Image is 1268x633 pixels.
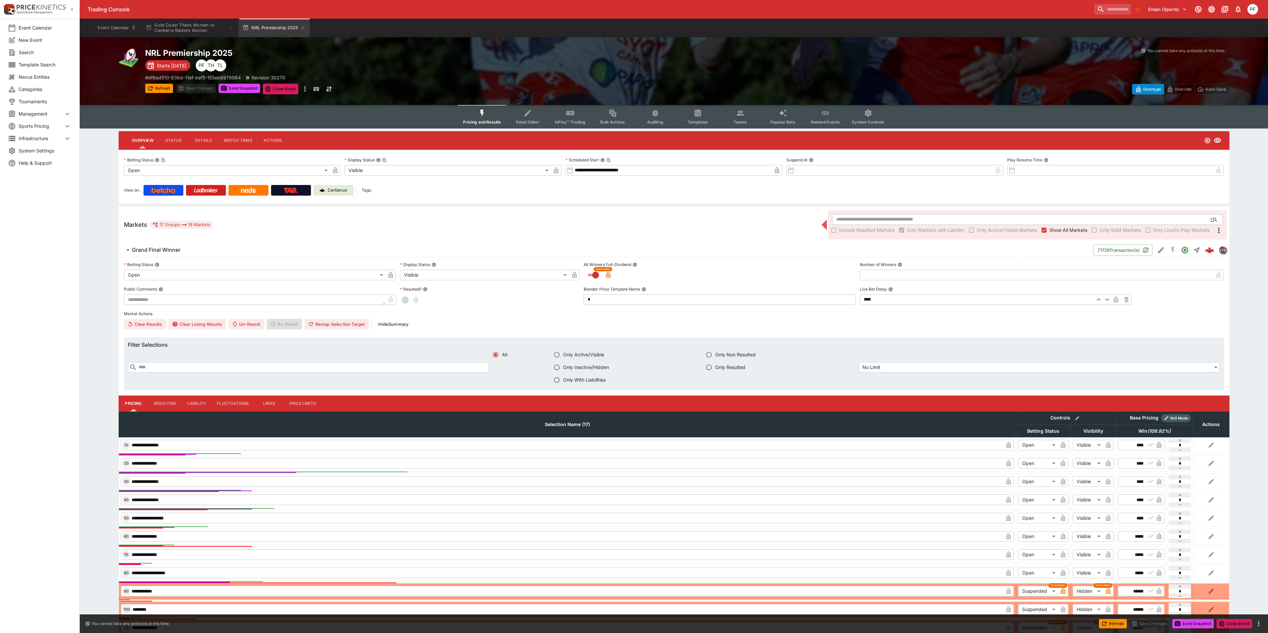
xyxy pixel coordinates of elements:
div: Open [1018,568,1058,578]
button: Fluctuations [212,396,254,411]
p: You cannot take any action(s) at this time. [92,621,170,627]
div: Hidden [1073,604,1103,615]
svg: Open [1181,246,1189,254]
div: No Limit [858,362,1220,373]
span: Sports Pricing [19,123,63,130]
button: No Bookmarks [1132,4,1143,15]
div: Hidden [1073,586,1103,596]
button: Match Times [219,133,258,148]
span: 70 [123,552,130,557]
div: Open [1018,549,1058,560]
p: Cerberus [328,187,347,194]
div: Suspended [1018,604,1058,615]
span: Popular Bets [770,120,795,125]
span: Help & Support [19,159,71,166]
button: Suspend At [809,158,814,162]
span: System Settings [19,147,71,154]
span: Templates [688,120,708,125]
div: Open [124,165,330,176]
span: Related Events [811,120,840,125]
button: Grand Final Winner [119,243,1094,257]
span: Event Calendar [19,24,71,31]
button: Un-Result [229,319,264,329]
button: Resulted? [423,287,428,292]
label: Tags: [362,185,372,196]
span: Re-Result [267,319,302,329]
span: Nexus Entities [19,73,71,80]
div: Visible [1073,513,1103,523]
p: Number of Winners [860,262,896,267]
span: 20 [123,461,130,466]
a: 62c355e1-3aee-43b5-9e98-981e4452ad3c [1203,243,1216,257]
label: Market Actions [124,309,1224,319]
p: Starts [DATE] [157,62,186,69]
th: Controls [1016,411,1116,424]
span: Template Search [19,61,71,68]
img: Sportsbook Management [17,11,52,14]
button: Event Calendar [94,19,140,37]
button: Overview [127,133,159,148]
div: Todd Henderson [205,59,217,71]
button: SGM Disabled [1167,244,1179,256]
div: 62c355e1-3aee-43b5-9e98-981e4452ad3c [1205,245,1214,255]
div: Peter Fairgrieve [196,59,208,71]
span: All [502,351,507,358]
p: Betting Status [124,262,153,267]
button: Copy To Clipboard [606,158,611,162]
button: Close Event [1217,619,1252,628]
em: ( 108.92 %) [1147,427,1171,435]
p: Resulted? [400,286,422,292]
div: Start From [1132,84,1229,94]
span: Pricing and Results [463,120,501,125]
div: Event type filters [458,105,890,129]
button: Links [254,396,284,411]
span: Management [19,110,63,117]
span: Selection Name (17) [537,420,597,428]
button: Scheduled StartCopy To Clipboard [600,158,605,162]
button: Details [189,133,219,148]
p: Public Comments [124,286,157,292]
span: 80 [123,571,130,575]
button: Override [1164,84,1195,94]
p: Scheduled Start [565,157,599,163]
button: Send Snapshot [1172,619,1214,628]
button: Pricing [119,396,148,411]
span: Only Active/Visible [563,351,604,358]
button: Remap Selection Target [305,319,369,329]
button: Send Snapshot [219,84,260,93]
span: Detail Editor [516,120,539,125]
p: Revision 30270 [251,74,285,81]
span: 10 [123,443,130,447]
span: Overridden [1050,583,1065,588]
p: Copy To Clipboard [145,74,241,81]
img: logo-cerberus--red.svg [1205,245,1214,255]
button: Straight [1191,244,1203,256]
button: Peter Fairgrieve [1245,2,1260,17]
button: Number of Winners [898,262,902,267]
span: 100 [122,607,131,612]
span: Overridden [596,267,610,271]
button: Clear Results [124,319,166,329]
div: Suspended [1018,586,1058,596]
span: System Controls [852,120,884,125]
button: Toggle light/dark mode [1206,3,1218,15]
p: All Winners Full-Dividend [584,262,631,267]
p: Overtype [1143,86,1161,93]
span: Bulk Actions [600,120,625,125]
button: Connected to PK [1192,3,1204,15]
button: Select Tenant [1144,4,1191,15]
h6: Filter Selections [128,341,1220,348]
div: Open [1018,495,1058,505]
button: Refresh [145,84,173,93]
button: Live Bet Delay [888,287,893,292]
div: Show/hide Price Roll mode configuration. [1161,414,1191,422]
button: Liability [182,396,212,411]
div: Visible [1073,440,1103,450]
img: pricekinetics [1219,246,1226,254]
span: Include Resulted Markets [839,226,895,233]
button: Refresh [1099,619,1127,628]
button: Price Limits [284,396,321,411]
div: Open [1018,513,1058,523]
button: more [1255,620,1263,628]
span: Only Active/Visible Markets [977,226,1037,233]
